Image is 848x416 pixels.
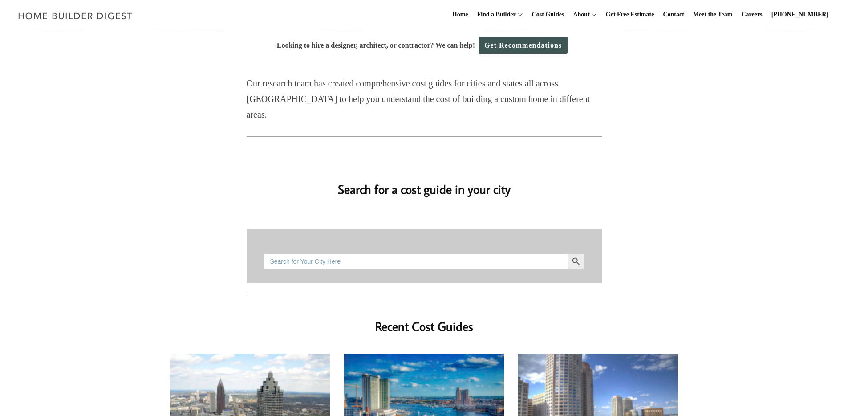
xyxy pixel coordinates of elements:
[738,0,766,29] a: Careers
[571,257,581,266] svg: Search
[690,0,736,29] a: Meet the Team
[602,0,658,29] a: Get Free Estimate
[170,167,678,198] h2: Search for a cost guide in your city
[449,0,472,29] a: Home
[569,0,589,29] a: About
[14,7,137,24] img: Home Builder Digest
[247,76,602,122] p: Our research team has created comprehensive cost guides for cities and states all across [GEOGRAP...
[474,0,516,29] a: Find a Builder
[528,0,568,29] a: Cost Guides
[247,305,602,336] h2: Recent Cost Guides
[264,253,568,269] input: Search for Your City Here
[659,0,687,29] a: Contact
[479,37,568,54] a: Get Recommendations
[768,0,832,29] a: [PHONE_NUMBER]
